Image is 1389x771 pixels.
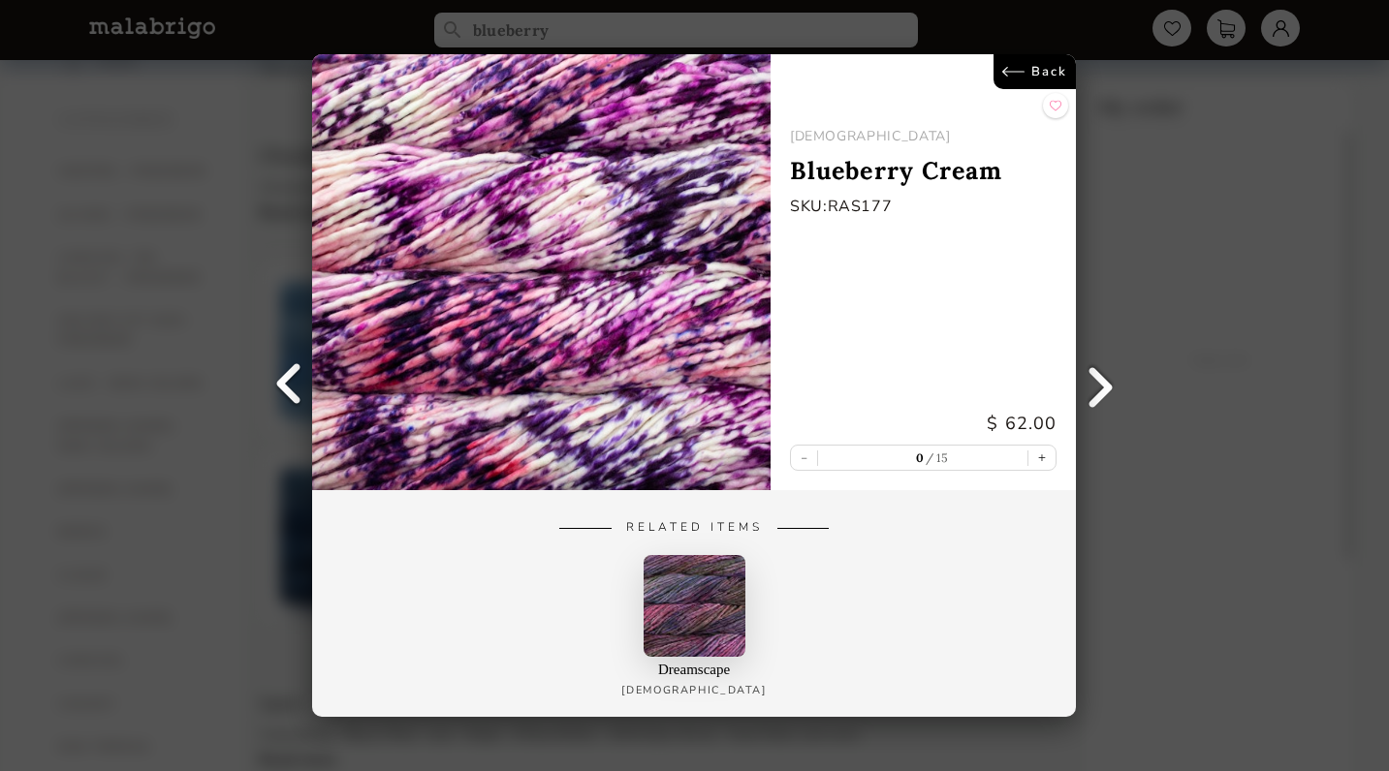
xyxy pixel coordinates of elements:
button: + [1029,446,1057,470]
a: Dreamscape[DEMOGRAPHIC_DATA] [322,555,1066,707]
p: SKU: RAS177 [790,196,1057,217]
p: Blueberry Cream [790,155,1057,186]
p: $ 62.00 [790,412,1057,435]
img: Blueberry Cream [312,54,771,490]
label: 15 [924,450,949,465]
p: [DEMOGRAPHIC_DATA] [622,683,767,697]
img: 0.jpg [644,555,745,657]
a: Back [994,54,1077,89]
p: Related Items [434,520,956,536]
p: Dreamscape [658,662,730,678]
p: [DEMOGRAPHIC_DATA] [790,127,1057,145]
